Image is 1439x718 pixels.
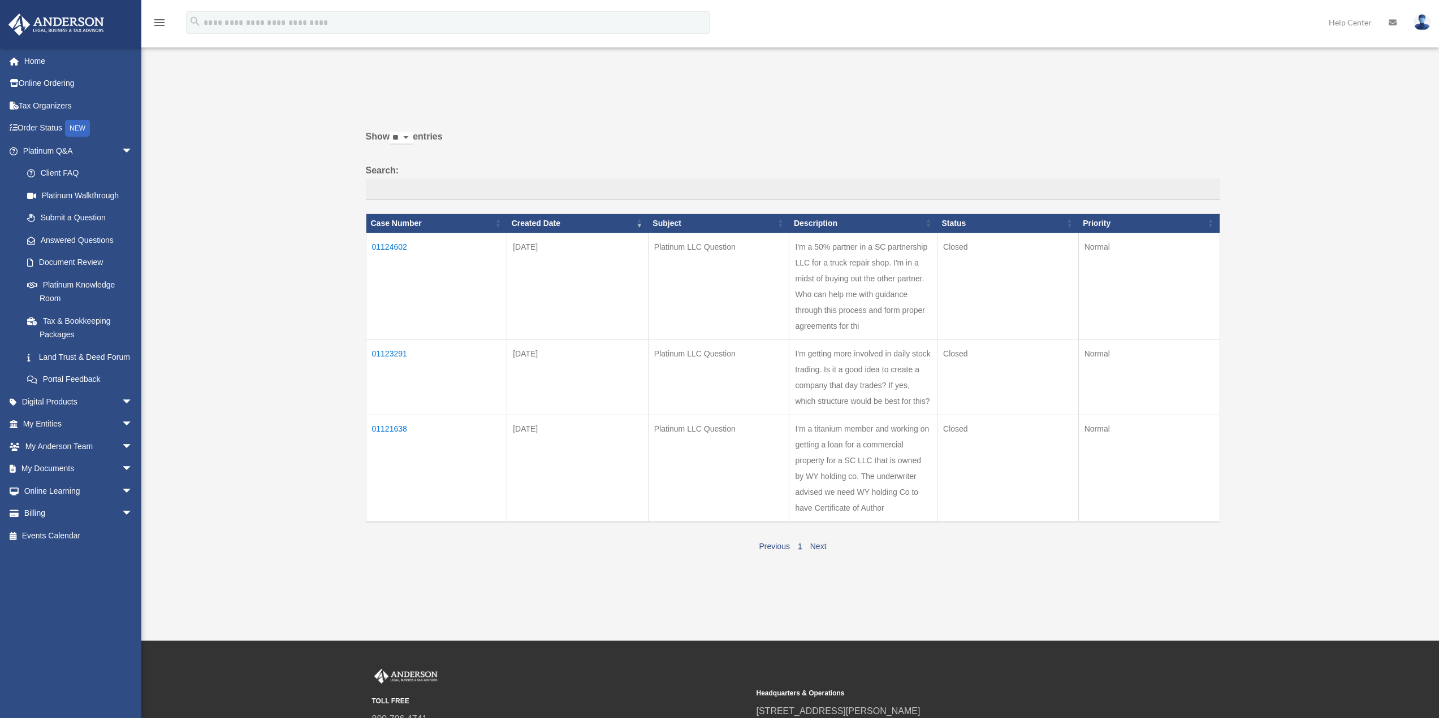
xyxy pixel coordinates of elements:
[8,140,144,162] a: Platinum Q&Aarrow_drop_down
[16,229,139,251] a: Answered Questions
[189,15,201,28] i: search
[122,480,144,503] span: arrow_drop_down
[16,162,144,185] a: Client FAQ
[122,435,144,458] span: arrow_drop_down
[757,687,1133,699] small: Headquarters & Operations
[16,207,144,229] a: Submit a Question
[648,340,789,415] td: Platinum LLC Question
[8,458,150,480] a: My Documentsarrow_drop_down
[366,233,507,340] td: 01124602
[937,340,1079,415] td: Closed
[366,340,507,415] td: 01123291
[798,542,802,551] a: 1
[366,163,1220,200] label: Search:
[648,214,789,233] th: Subject: activate to sort column ascending
[789,214,937,233] th: Description: activate to sort column ascending
[16,251,144,274] a: Document Review
[8,435,150,458] a: My Anderson Teamarrow_drop_down
[122,458,144,481] span: arrow_drop_down
[372,669,440,684] img: Anderson Advisors Platinum Portal
[937,233,1079,340] td: Closed
[8,117,150,140] a: Order StatusNEW
[789,415,937,522] td: I'm a titanium member and working on getting a loan for a commercial property for a SC LLC that i...
[16,184,144,207] a: Platinum Walkthrough
[65,120,90,137] div: NEW
[8,480,150,502] a: Online Learningarrow_drop_down
[1078,340,1220,415] td: Normal
[937,214,1079,233] th: Status: activate to sort column ascending
[366,129,1220,156] label: Show entries
[1078,214,1220,233] th: Priority: activate to sort column ascending
[153,20,166,29] a: menu
[16,368,144,391] a: Portal Feedback
[122,502,144,525] span: arrow_drop_down
[789,340,937,415] td: I'm getting more involved in daily stock trading. Is it a good idea to create a company that day ...
[122,413,144,436] span: arrow_drop_down
[507,340,649,415] td: [DATE]
[8,413,150,436] a: My Entitiesarrow_drop_down
[122,140,144,163] span: arrow_drop_down
[366,214,507,233] th: Case Number: activate to sort column ascending
[5,14,107,36] img: Anderson Advisors Platinum Portal
[8,390,150,413] a: Digital Productsarrow_drop_down
[810,542,827,551] a: Next
[8,502,150,525] a: Billingarrow_drop_down
[1078,415,1220,522] td: Normal
[372,695,749,707] small: TOLL FREE
[507,233,649,340] td: [DATE]
[366,179,1220,200] input: Search:
[789,233,937,340] td: I'm a 50% partner in a SC partnership LLC for a truck repair shop. I'm in a midst of buying out t...
[8,94,150,117] a: Tax Organizers
[16,346,144,368] a: Land Trust & Deed Forum
[122,390,144,414] span: arrow_drop_down
[8,72,150,95] a: Online Ordering
[8,524,150,547] a: Events Calendar
[8,50,150,72] a: Home
[1078,233,1220,340] td: Normal
[757,706,921,716] a: [STREET_ADDRESS][PERSON_NAME]
[937,415,1079,522] td: Closed
[759,542,789,551] a: Previous
[648,233,789,340] td: Platinum LLC Question
[366,415,507,522] td: 01121638
[16,273,144,310] a: Platinum Knowledge Room
[153,16,166,29] i: menu
[648,415,789,522] td: Platinum LLC Question
[1414,14,1431,31] img: User Pic
[390,132,413,145] select: Showentries
[16,310,144,346] a: Tax & Bookkeeping Packages
[507,415,649,522] td: [DATE]
[507,214,649,233] th: Created Date: activate to sort column ascending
